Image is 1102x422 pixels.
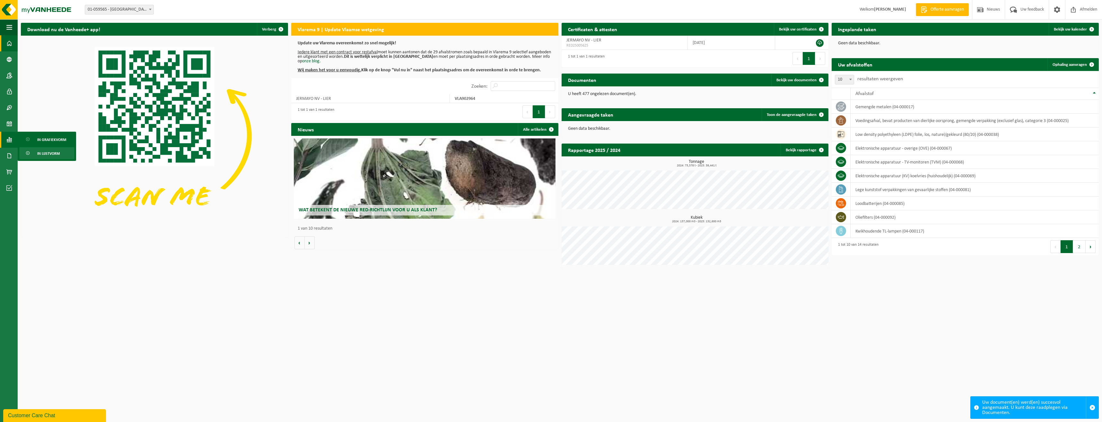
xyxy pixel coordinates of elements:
td: lege kunststof verpakkingen van gevaarlijke stoffen (04-000081) [851,183,1099,197]
a: Ophaling aanvragen [1047,58,1098,71]
span: RED25005625 [566,43,683,48]
b: Klik op de knop "Vul nu in" naast het plaatsingsadres om de overeenkomst in orde te brengen. [298,68,541,73]
strong: VLA902964 [455,96,475,101]
span: Toon de aangevraagde taken [767,113,817,117]
span: 01-059565 - JERMAYO NV - LIER [85,5,154,14]
td: JERMAYO NV - LIER [291,94,450,103]
div: 1 tot 1 van 1 resultaten [294,105,334,119]
h2: Ingeplande taken [832,23,883,35]
span: 01-059565 - JERMAYO NV - LIER [85,5,153,14]
button: Next [545,105,555,118]
span: In grafiekvorm [37,134,66,146]
button: Vorige [294,236,305,249]
button: 2 [1073,240,1086,253]
button: Next [815,52,825,65]
button: Verberg [257,23,287,36]
td: voedingsafval, bevat producten van dierlijke oorsprong, gemengde verpakking (exclusief glas), cat... [851,114,1099,127]
span: Ophaling aanvragen [1053,63,1087,67]
iframe: chat widget [3,408,107,422]
span: Bekijk uw certificaten [779,27,817,31]
a: Toon de aangevraagde taken [762,108,828,121]
span: 2024: 73,578 t - 2025: 39,441 t [565,164,829,167]
label: resultaten weergeven [857,76,903,82]
button: 1 [1061,240,1073,253]
p: U heeft 477 ongelezen document(en). [568,92,822,96]
label: Zoeken: [471,84,487,89]
h2: Documenten [562,74,603,86]
h3: Tonnage [565,160,829,167]
td: [DATE] [688,36,775,50]
a: onze blog. [302,59,321,64]
h2: Certificaten & attesten [562,23,624,35]
strong: [PERSON_NAME] [874,7,906,12]
p: moet kunnen aantonen dat de 29 afvalstromen zoals bepaald in Vlarema 9 selectief aangeboden en ui... [298,41,552,73]
h2: Aangevraagde taken [562,108,620,121]
div: 1 tot 10 van 14 resultaten [835,240,879,254]
span: In lijstvorm [37,147,60,160]
b: Dit is wettelijk verplicht in [GEOGRAPHIC_DATA] [344,54,433,59]
span: Verberg [262,27,276,31]
td: elektronische apparatuur - TV-monitoren (TVM) (04-000068) [851,155,1099,169]
button: Previous [522,105,533,118]
a: Wat betekent de nieuwe RED-richtlijn voor u als klant? [294,138,555,219]
td: low density polyethyleen (LDPE) folie, los, naturel/gekleurd (80/20) (04-000038) [851,127,1099,141]
div: Uw document(en) werd(en) succesvol aangemaakt. U kunt deze raadplegen via Documenten. [982,397,1086,418]
a: Bekijk uw documenten [771,74,828,86]
u: Iedere klant met een contract voor restafval [298,50,378,55]
b: Update uw Vlarema overeenkomst zo snel mogelijk! [298,41,396,46]
a: Bekijk uw certificaten [774,23,828,36]
span: 2024: 137,000 m3 - 2025: 132,600 m3 [565,220,829,223]
td: elektronische apparatuur (KV) koelvries (huishoudelijk) (04-000069) [851,169,1099,183]
td: oliefilters (04-000092) [851,210,1099,224]
span: Offerte aanvragen [929,6,966,13]
h2: Rapportage 2025 / 2024 [562,144,627,156]
button: Previous [792,52,803,65]
h3: Kubiek [565,215,829,223]
a: In grafiekvorm [19,133,74,145]
td: kwikhoudende TL-lampen (04-000117) [851,224,1099,238]
button: 1 [533,105,545,118]
span: Bekijk uw kalender [1054,27,1087,31]
h2: Vlarema 9 | Update Vlaamse wetgeving [291,23,390,35]
div: 1 tot 1 van 1 resultaten [565,51,605,66]
h2: Download nu de Vanheede+ app! [21,23,107,35]
td: gemengde metalen (04-000017) [851,100,1099,114]
button: 1 [803,52,815,65]
span: 10 [835,75,854,84]
u: Wij maken het voor u eenvoudig. [298,68,361,73]
p: Geen data beschikbaar. [838,41,1092,46]
p: Geen data beschikbaar. [568,127,822,131]
span: Afvalstof [855,91,874,96]
p: 1 van 10 resultaten [298,226,555,231]
img: Download de VHEPlus App [21,36,288,236]
a: Bekijk rapportage [781,144,828,156]
button: Previous [1050,240,1061,253]
span: Bekijk uw documenten [776,78,817,82]
span: Wat betekent de nieuwe RED-richtlijn voor u als klant? [299,207,437,213]
a: Offerte aanvragen [916,3,969,16]
span: JERMAYO NV - LIER [566,38,601,43]
td: loodbatterijen (04-000085) [851,197,1099,210]
button: Next [1086,240,1096,253]
td: elektronische apparatuur - overige (OVE) (04-000067) [851,141,1099,155]
a: Bekijk uw kalender [1049,23,1098,36]
button: Volgende [305,236,315,249]
h2: Uw afvalstoffen [832,58,879,71]
a: In lijstvorm [19,147,74,159]
a: Alle artikelen [518,123,558,136]
h2: Nieuws [291,123,320,136]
